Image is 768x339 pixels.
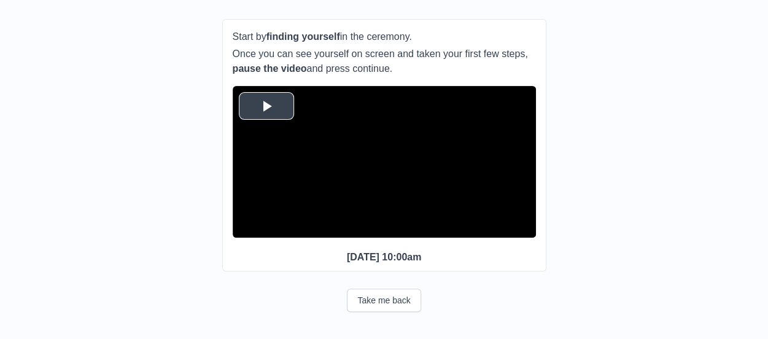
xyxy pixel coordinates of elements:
[233,86,536,238] div: Video Player
[233,47,536,76] p: Once you can see yourself on screen and taken your first few steps, and press continue.
[233,63,307,74] b: pause the video
[266,31,340,42] b: finding yourself
[233,250,536,265] p: [DATE] 10:00am
[239,92,294,120] button: Play Video
[347,289,421,312] button: Take me back
[233,29,536,44] p: Start by in the ceremony.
